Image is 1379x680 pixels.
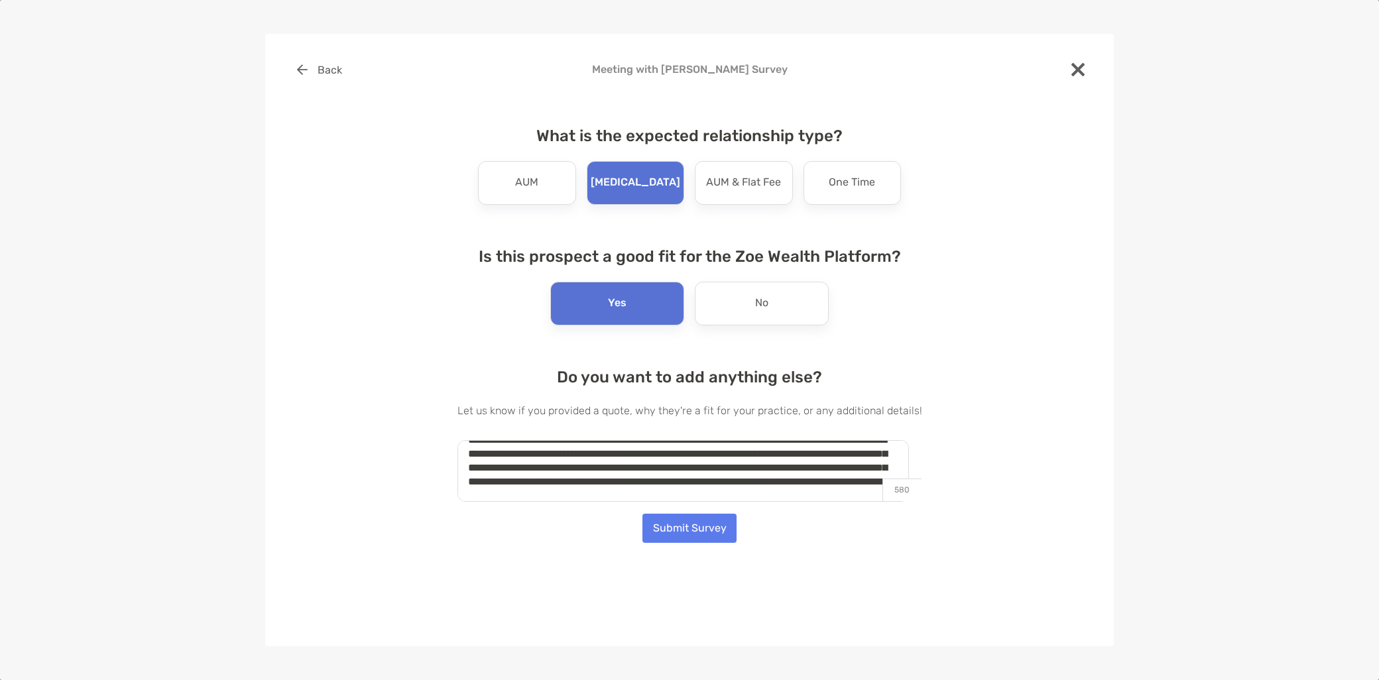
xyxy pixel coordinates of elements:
button: Submit Survey [642,514,737,543]
img: button icon [297,64,308,75]
h4: Is this prospect a good fit for the Zoe Wealth Platform? [457,247,922,266]
p: No [755,293,768,314]
button: Back [286,55,352,84]
h4: Meeting with [PERSON_NAME] Survey [286,63,1093,76]
p: AUM [515,172,538,194]
p: [MEDICAL_DATA] [591,172,680,194]
h4: What is the expected relationship type? [457,127,922,145]
h4: Do you want to add anything else? [457,368,922,386]
p: AUM & Flat Fee [706,172,781,194]
p: One Time [829,172,875,194]
p: Yes [608,293,627,314]
p: Let us know if you provided a quote, why they're a fit for your practice, or any additional details! [457,402,922,419]
p: 580 [882,479,922,501]
img: close modal [1071,63,1085,76]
